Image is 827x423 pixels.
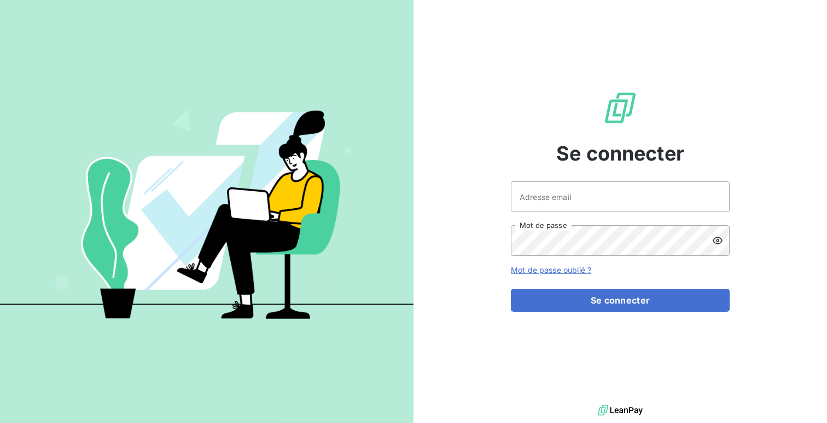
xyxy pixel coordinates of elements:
span: Se connecter [556,139,684,168]
img: Logo LeanPay [603,90,638,125]
img: logo [598,402,643,419]
button: Se connecter [511,289,730,312]
a: Mot de passe oublié ? [511,265,591,275]
input: placeholder [511,181,730,212]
